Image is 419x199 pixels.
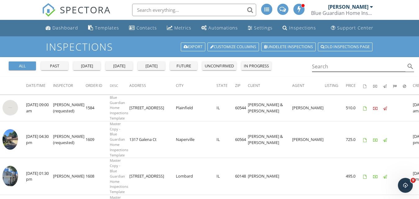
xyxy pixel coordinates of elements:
[110,158,128,194] span: Master Copy - Blue Guardian Home Inspections Template
[208,25,238,31] div: Automations
[235,77,248,94] th: Zip: Not sorted.
[318,43,372,51] a: Old inspections page
[110,121,128,157] span: Master Copy - Blue Guardian Home Inspections Template
[205,63,234,69] div: unconfirmed
[328,22,376,34] a: Support Center
[53,77,86,94] th: Inspector: Not sorted.
[42,3,56,17] img: The Best Home Inspection Software - Spectora
[129,95,176,121] td: [STREET_ADDRESS]
[411,178,416,183] span: 9
[346,83,356,88] span: Price
[86,121,110,158] td: 1609
[248,158,292,195] td: [PERSON_NAME]
[41,61,68,70] button: past
[383,77,393,94] th: Published: Not sorted.
[9,61,36,70] button: all
[176,121,216,158] td: Naperville
[2,166,18,187] img: 9545509%2Fcover_photos%2FtUgcXSOAk5gnjgSd3ukR%2Fsmall.jpg
[26,77,53,94] th: Date/Time: Not sorted.
[176,95,216,121] td: Plainfield
[129,83,146,88] span: Address
[216,83,228,88] span: State
[346,95,363,121] td: 510.0
[403,77,413,94] th: Canceled: Not sorted.
[346,77,363,94] th: Price: Not sorted.
[52,25,78,31] div: Dashboard
[176,77,216,94] th: City: Not sorted.
[26,121,53,158] td: [DATE] 04:30 pm
[292,95,325,121] td: [PERSON_NAME]
[140,63,163,69] div: [DATE]
[164,22,194,34] a: Metrics
[280,22,319,34] a: Inspections
[292,83,305,88] span: Agent
[261,43,316,51] a: Undelete inspections
[346,121,363,158] td: 725.0
[110,77,129,94] th: Desc: Not sorted.
[2,129,18,150] img: 9560881%2Fcover_photos%2FBxdoJJRR1B9fVH4OqcCp%2Fsmall.jpg
[76,63,98,69] div: [DATE]
[248,83,260,88] span: Client
[292,77,325,94] th: Agent: Not sorted.
[235,95,248,121] td: 60544
[292,121,325,158] td: [PERSON_NAME]
[337,25,373,31] div: Support Center
[325,77,346,94] th: Listing: Not sorted.
[235,83,240,88] span: Zip
[407,63,414,70] i: search
[373,77,383,94] th: Paid: Not sorted.
[129,77,176,94] th: Address: Not sorted.
[136,25,157,31] div: Contacts
[172,63,195,69] div: future
[86,77,110,94] th: Order ID: Not sorted.
[199,22,240,34] a: Automations (Advanced)
[26,83,46,88] span: Date/Time
[202,61,236,70] button: unconfirmed
[216,77,235,94] th: State: Not sorted.
[2,100,18,115] img: streetview
[207,43,259,51] a: Customize Columns
[108,63,130,69] div: [DATE]
[138,61,165,70] button: [DATE]
[181,43,205,51] a: Export
[235,158,248,195] td: 60148
[244,63,269,69] div: in progress
[129,158,176,195] td: [STREET_ADDRESS]
[216,158,235,195] td: IL
[60,3,111,16] span: SPECTORA
[393,77,403,94] th: Submitted: Not sorted.
[26,158,53,195] td: [DATE] 01:30 pm
[328,4,368,10] div: [PERSON_NAME]
[254,25,273,31] div: Settings
[129,121,176,158] td: 1317 Galena Ct
[26,95,53,121] td: [DATE] 09:00 am
[176,158,216,195] td: Lombard
[86,83,102,88] span: Order ID
[127,22,159,34] a: Contacts
[346,158,363,195] td: 495.0
[216,95,235,121] td: IL
[53,121,86,158] td: [PERSON_NAME] (requested)
[105,61,133,70] button: [DATE]
[86,95,110,121] td: 1584
[245,22,275,34] a: Settings
[86,22,122,34] a: Templates
[42,8,111,21] a: SPECTORA
[289,25,316,31] div: Inspections
[312,61,406,72] input: Search
[174,25,191,31] div: Metrics
[248,121,292,158] td: [PERSON_NAME] & [PERSON_NAME]
[110,83,118,88] span: Desc
[46,41,373,52] h1: Inspections
[43,22,81,34] a: Dashboard
[11,63,33,69] div: all
[363,77,373,94] th: Agreements signed: Not sorted.
[248,95,292,121] td: [PERSON_NAME] & [PERSON_NAME]
[53,83,73,88] span: Inspector
[311,10,373,16] div: Blue Guardian Home Inspections, LLC
[43,63,66,69] div: past
[110,95,128,120] span: Blue Guardian Home Inspections Template
[53,95,86,121] td: [PERSON_NAME] (requested)
[53,158,86,195] td: [PERSON_NAME]
[73,61,100,70] button: [DATE]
